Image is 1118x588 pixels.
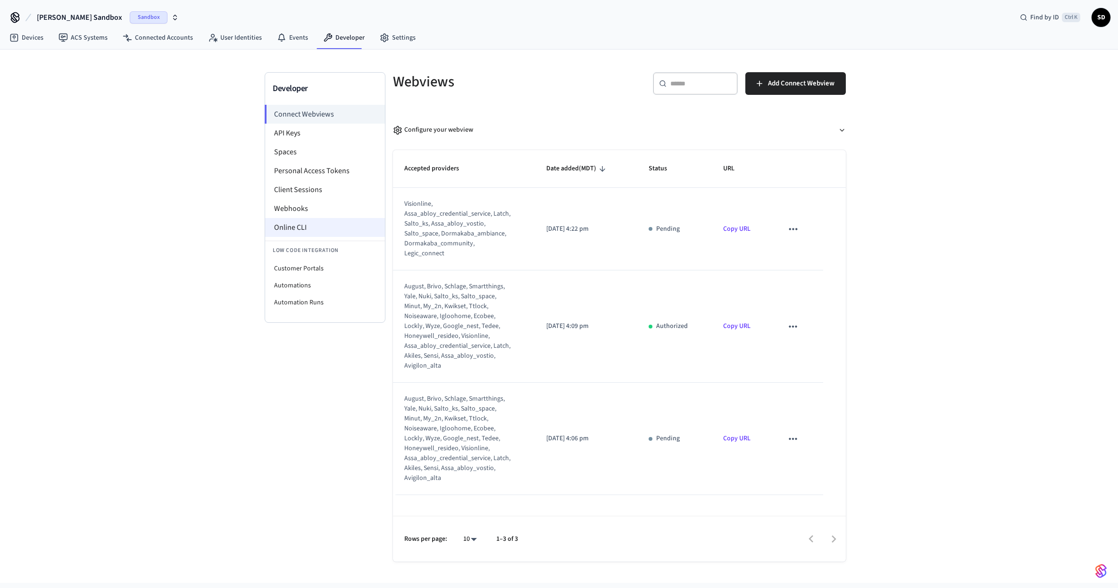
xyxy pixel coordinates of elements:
[393,72,614,92] h5: Webviews
[51,29,115,46] a: ACS Systems
[265,180,385,199] li: Client Sessions
[496,534,518,544] p: 1–3 of 3
[546,161,609,176] span: Date added(MDT)
[404,199,512,259] div: visionline, assa_abloy_credential_service, latch, salto_ks, assa_abloy_vostio, salto_space, dorma...
[723,321,751,331] a: Copy URL
[265,277,385,294] li: Automations
[723,224,751,234] a: Copy URL
[372,29,423,46] a: Settings
[745,72,846,95] button: Add Connect Webview
[459,532,481,546] div: 10
[404,161,471,176] span: Accepted providers
[393,125,473,135] div: Configure your webview
[656,224,680,234] p: Pending
[649,161,679,176] span: Status
[265,105,385,124] li: Connect Webviews
[265,143,385,161] li: Spaces
[546,434,626,444] p: [DATE] 4:06 pm
[115,29,200,46] a: Connected Accounts
[393,118,846,143] button: Configure your webview
[265,241,385,260] li: Low Code Integration
[546,321,626,331] p: [DATE] 4:09 pm
[265,199,385,218] li: Webhooks
[2,29,51,46] a: Devices
[269,29,316,46] a: Events
[265,124,385,143] li: API Keys
[1012,9,1088,26] div: Find by IDCtrl K
[200,29,269,46] a: User Identities
[1062,13,1080,22] span: Ctrl K
[546,224,626,234] p: [DATE] 4:22 pm
[723,161,747,176] span: URL
[1093,9,1110,26] span: SD
[273,82,377,95] h3: Developer
[265,294,385,311] li: Automation Runs
[404,394,512,483] div: august, brivo, schlage, smartthings, yale, nuki, salto_ks, salto_space, minut, my_2n, kwikset, tt...
[37,12,122,23] span: [PERSON_NAME] Sandbox
[130,11,167,24] span: Sandbox
[265,260,385,277] li: Customer Portals
[1030,13,1059,22] span: Find by ID
[265,161,385,180] li: Personal Access Tokens
[656,434,680,444] p: Pending
[265,218,385,237] li: Online CLI
[656,321,688,331] p: Authorized
[768,77,834,90] span: Add Connect Webview
[393,150,846,495] table: sticky table
[404,282,512,371] div: august, brivo, schlage, smartthings, yale, nuki, salto_ks, salto_space, minut, my_2n, kwikset, tt...
[1095,563,1107,579] img: SeamLogoGradient.69752ec5.svg
[1092,8,1110,27] button: SD
[316,29,372,46] a: Developer
[404,534,447,544] p: Rows per page:
[723,434,751,443] a: Copy URL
